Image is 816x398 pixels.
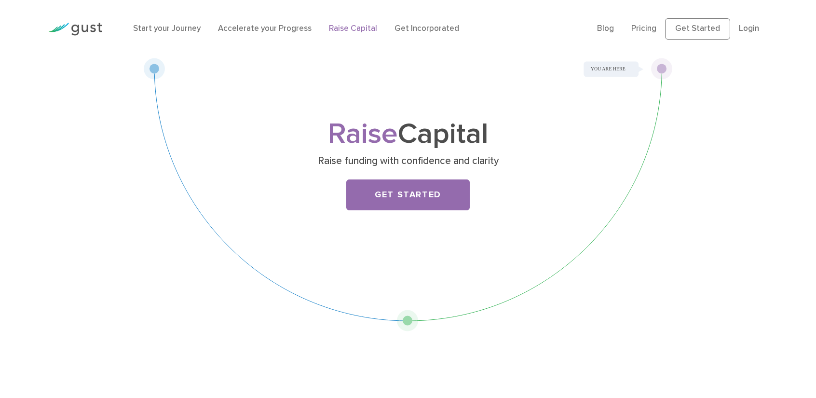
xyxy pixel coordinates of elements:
a: Login [739,24,759,33]
a: Blog [597,24,614,33]
a: Get Started [665,18,730,40]
a: Get Started [346,179,470,210]
a: Pricing [631,24,656,33]
h1: Capital [218,121,598,148]
a: Raise Capital [329,24,377,33]
span: Raise [328,117,398,151]
a: Get Incorporated [394,24,459,33]
img: Gust Logo [48,23,102,36]
p: Raise funding with confidence and clarity [221,154,595,168]
a: Accelerate your Progress [218,24,312,33]
a: Start your Journey [133,24,201,33]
